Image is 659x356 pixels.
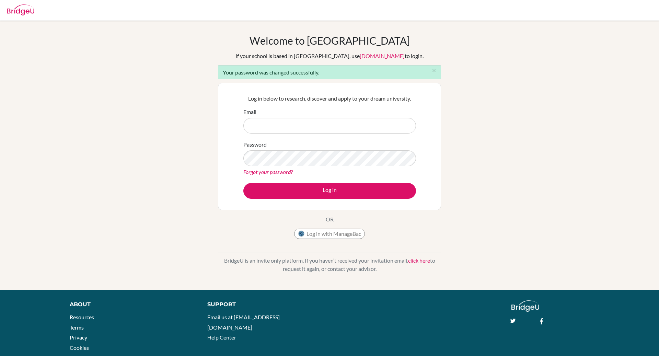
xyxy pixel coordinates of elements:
a: Terms [70,324,84,331]
p: BridgeU is an invite only platform. If you haven’t received your invitation email, to request it ... [218,256,441,273]
div: Your password was changed successfully. [218,65,441,79]
a: [DOMAIN_NAME] [360,53,405,59]
h1: Welcome to [GEOGRAPHIC_DATA] [250,34,410,47]
img: Bridge-U [7,4,34,15]
div: If your school is based in [GEOGRAPHIC_DATA], use to login. [235,52,424,60]
a: Help Center [207,334,236,341]
button: Log in [243,183,416,199]
a: Email us at [EMAIL_ADDRESS][DOMAIN_NAME] [207,314,280,331]
p: OR [326,215,334,223]
label: Email [243,108,256,116]
button: Close [427,66,441,76]
div: Support [207,300,322,309]
a: Cookies [70,344,89,351]
div: About [70,300,192,309]
i: close [431,68,437,73]
a: Resources [70,314,94,320]
button: Log in with ManageBac [294,229,365,239]
img: logo_white@2x-f4f0deed5e89b7ecb1c2cc34c3e3d731f90f0f143d5ea2071677605dd97b5244.png [511,300,539,312]
p: Log in below to research, discover and apply to your dream university. [243,94,416,103]
a: Forgot your password? [243,169,293,175]
a: Privacy [70,334,87,341]
label: Password [243,140,267,149]
a: click here [408,257,430,264]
